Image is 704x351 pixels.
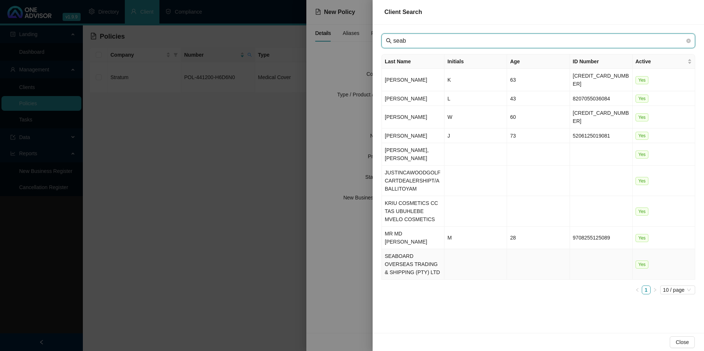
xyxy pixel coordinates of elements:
[633,286,642,294] button: left
[636,113,649,121] span: Yes
[444,69,507,91] td: K
[651,286,659,294] li: Next Page
[636,208,649,216] span: Yes
[382,166,444,196] td: JUSTINCAWOODGOLFCARTDEALERSHIPT/ABALLITOYAM
[384,9,422,15] span: Client Search
[636,234,649,242] span: Yes
[444,227,507,249] td: M
[653,288,657,292] span: right
[444,128,507,143] td: J
[393,36,685,45] input: Last Name
[636,57,686,65] span: Active
[570,69,633,91] td: [CREDIT_CARD_NUMBER]
[510,133,516,139] span: 73
[660,286,695,294] div: Page Size
[382,91,444,106] td: [PERSON_NAME]
[570,106,633,128] td: [CREDIT_CARD_NUMBER]
[636,76,649,84] span: Yes
[642,286,650,294] a: 1
[570,227,633,249] td: 9708255125089
[444,106,507,128] td: W
[570,128,633,143] td: 5206125019081
[382,128,444,143] td: [PERSON_NAME]
[386,38,392,44] span: search
[633,54,695,69] th: Active
[636,177,649,185] span: Yes
[507,54,570,69] th: Age
[382,54,444,69] th: Last Name
[444,91,507,106] td: L
[633,286,642,294] li: Previous Page
[636,260,649,269] span: Yes
[382,106,444,128] td: [PERSON_NAME]
[670,336,695,348] button: Close
[570,54,633,69] th: ID Number
[642,286,651,294] li: 1
[636,132,649,140] span: Yes
[636,95,649,103] span: Yes
[570,91,633,106] td: 8207055036084
[635,288,640,292] span: left
[382,69,444,91] td: [PERSON_NAME]
[444,54,507,69] th: Initials
[686,38,691,44] span: close-circle
[382,227,444,249] td: MR MD [PERSON_NAME]
[382,143,444,166] td: [PERSON_NAME], [PERSON_NAME]
[510,96,516,102] span: 43
[676,338,689,346] span: Close
[510,235,516,241] span: 28
[382,196,444,227] td: KRIU COSMETICS CC TAS UBUHLEBE MVELO COSMETICS
[651,286,659,294] button: right
[510,77,516,83] span: 63
[663,286,692,294] span: 10 / page
[382,249,444,280] td: SEABOARD OVERSEAS TRADING & SHIPPING (PTY) LTD
[636,150,649,159] span: Yes
[686,39,691,43] span: close-circle
[510,114,516,120] span: 60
